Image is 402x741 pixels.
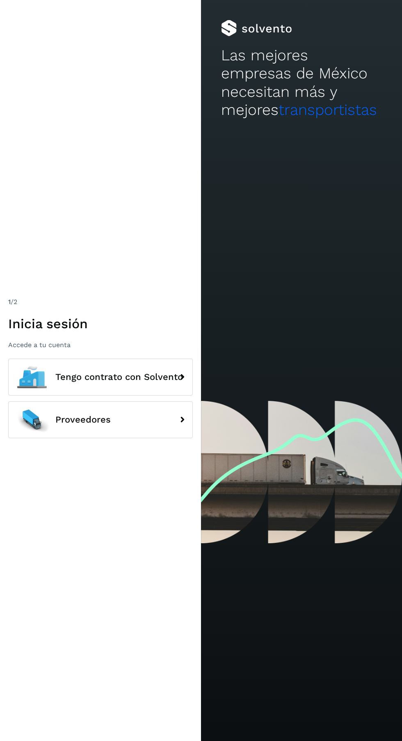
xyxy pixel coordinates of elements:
[55,415,111,425] span: Proveedores
[8,316,193,332] h1: Inicia sesión
[8,297,193,307] div: /2
[8,401,193,438] button: Proveedores
[221,46,382,119] h2: Las mejores empresas de México necesitan más y mejores
[8,359,193,396] button: Tengo contrato con Solvento
[55,372,183,382] span: Tengo contrato con Solvento
[8,341,193,349] p: Accede a tu cuenta
[279,101,377,119] span: transportistas
[8,298,11,306] span: 1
